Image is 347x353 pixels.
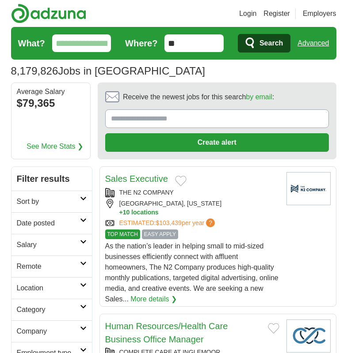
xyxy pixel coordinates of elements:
div: $79,365 [17,95,85,111]
a: Login [239,8,256,19]
span: Search [259,34,283,52]
h2: Date posted [17,218,80,229]
a: Company [11,320,92,342]
button: Add to favorite jobs [268,323,279,334]
span: $103,439 [156,219,181,226]
span: 8,179,826 [11,63,58,79]
h2: Location [17,283,80,293]
a: More details ❯ [130,294,177,304]
label: What? [18,37,45,50]
a: Sort by [11,191,92,212]
a: See More Stats ❯ [27,141,83,152]
h2: Sort by [17,196,80,207]
button: Add to favorite jobs [175,176,187,186]
h2: Remote [17,261,80,272]
button: Search [238,34,290,53]
span: EASY APPLY [142,229,178,239]
a: Location [11,277,92,299]
span: ? [206,218,215,227]
button: Create alert [105,133,329,152]
a: Human Resources/Health Care Business Office Manager [105,321,228,344]
a: Advanced [297,34,329,52]
div: THE N2 COMPANY [105,188,279,197]
span: As the nation’s leader in helping small to mid-sized businesses efficiently connect with affluent... [105,242,278,303]
label: Where? [125,37,157,50]
a: Sales Executive [105,174,168,184]
a: ESTIMATED:$103,439per year? [119,218,217,228]
h2: Company [17,326,80,337]
a: Register [263,8,290,19]
h2: Filter results [11,167,92,191]
a: by email [246,93,272,101]
h2: Salary [17,240,80,250]
a: Remote [11,255,92,277]
span: + [119,208,123,217]
img: Adzuna logo [11,4,86,23]
img: Company logo [286,319,331,353]
a: Date posted [11,212,92,234]
h2: Category [17,304,80,315]
a: Salary [11,234,92,255]
div: [GEOGRAPHIC_DATA], [US_STATE] [105,199,279,217]
button: +10 locations [119,208,279,217]
span: TOP MATCH [105,229,140,239]
div: Average Salary [17,88,85,95]
a: Employers [303,8,336,19]
h1: Jobs in [GEOGRAPHIC_DATA] [11,65,205,77]
a: Category [11,299,92,320]
img: Company logo [286,172,331,205]
span: Receive the newest jobs for this search : [123,92,274,102]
